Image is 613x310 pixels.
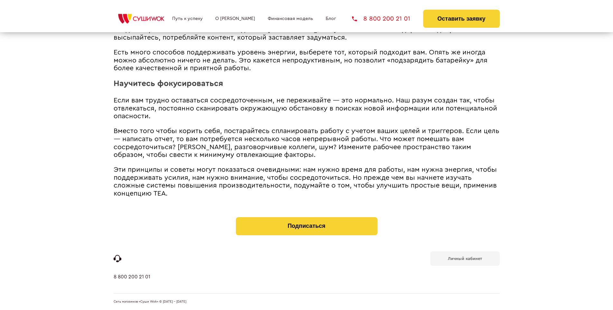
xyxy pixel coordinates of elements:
[114,166,497,197] span: Эти принципы и советы могут показаться очевидными: нам нужно время для работы, нам нужна энергия,...
[215,16,255,21] a: О [PERSON_NAME]
[114,274,150,293] a: 8 800 200 21 01
[172,16,203,21] a: Путь к успеху
[448,257,482,261] b: Личный кабинет
[430,251,500,266] a: Личный кабинет
[363,15,410,22] span: 8 800 200 21 01
[268,16,313,21] a: Финансовая модель
[326,16,336,21] a: Блог
[114,128,499,158] span: Вместо того чтобы корить себя, постарайтесь спланировать работу с учетом ваших целей и триггеров....
[352,15,410,22] a: 8 800 200 21 01
[114,300,186,304] span: Сеть магазинов «Суши Wok» © [DATE] - [DATE]
[114,80,223,88] span: Научитесь фокусироваться
[114,97,497,120] span: Если вам трудно оставаться сосредоточенным, не переживайте ― это нормально. Наш разум создан так,...
[236,217,377,235] button: Подписаться
[423,10,499,28] button: Оставить заявку
[114,49,488,72] span: Есть много способов поддерживать уровень энергии, выберете тот, который подходит вам. Опять же ин...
